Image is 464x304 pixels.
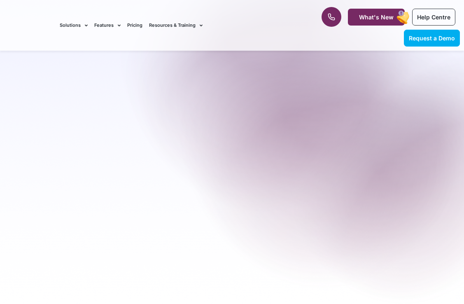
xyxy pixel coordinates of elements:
[417,14,450,21] span: Help Centre
[412,9,455,26] a: Help Centre
[409,35,455,42] span: Request a Demo
[94,12,121,39] a: Features
[127,12,142,39] a: Pricing
[60,12,88,39] a: Solutions
[348,9,405,26] a: What's New
[359,14,394,21] span: What's New
[404,30,460,47] a: Request a Demo
[149,12,203,39] a: Resources & Training
[60,12,296,39] nav: Menu
[4,20,51,30] img: CareMaster Logo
